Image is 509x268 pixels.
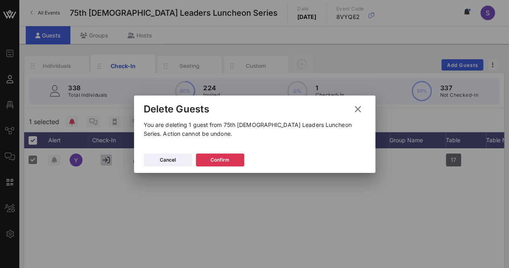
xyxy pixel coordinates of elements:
button: Confirm [196,154,244,166]
div: Delete Guests [144,103,209,115]
p: You are deleting 1 guest from 75th [DEMOGRAPHIC_DATA] Leaders Luncheon Series. Action cannot be u... [144,120,366,138]
button: Cancel [144,154,192,166]
div: Confirm [210,156,229,164]
div: Cancel [160,156,176,164]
